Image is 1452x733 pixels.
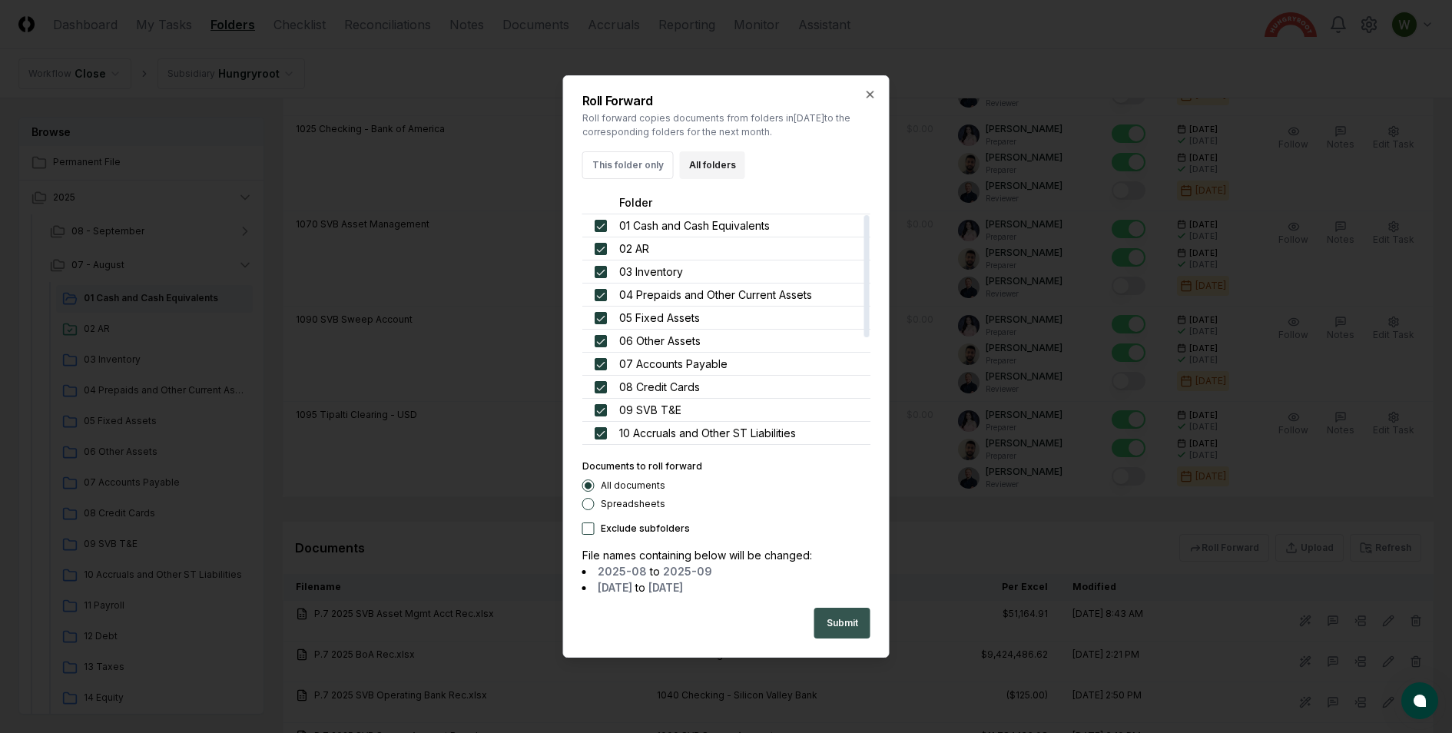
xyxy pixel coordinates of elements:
span: 04 Prepaids and Other Current Assets [619,287,812,303]
span: 09 SVB T&E [619,402,681,418]
label: All documents [601,481,665,490]
span: [DATE] [598,581,632,594]
button: All folders [680,151,745,179]
span: 05 Fixed Assets [619,310,700,326]
span: 2025-09 [663,565,712,578]
span: 06 Other Assets [619,333,701,349]
label: Documents to roll forward [582,460,702,472]
span: to [650,565,660,578]
span: 03 Inventory [619,264,683,280]
span: 01 Cash and Cash Equivalents [619,217,770,234]
button: Submit [814,608,870,638]
span: 07 Accounts Payable [619,356,728,372]
label: Exclude subfolders [601,524,690,533]
label: Spreadsheets [601,499,665,509]
div: Folder [619,194,858,211]
p: Roll forward copies documents from folders in [DATE] to the corresponding folders for the next mo... [582,111,870,139]
span: 2025-08 [598,565,647,578]
span: 02 AR [619,240,649,257]
span: 10 Accruals and Other ST Liabilities [619,425,796,441]
span: [DATE] [648,581,683,594]
span: to [635,581,645,594]
div: File names containing below will be changed: [582,547,870,563]
h2: Roll Forward [582,95,870,107]
button: This folder only [582,151,674,179]
span: 08 Credit Cards [619,379,700,395]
